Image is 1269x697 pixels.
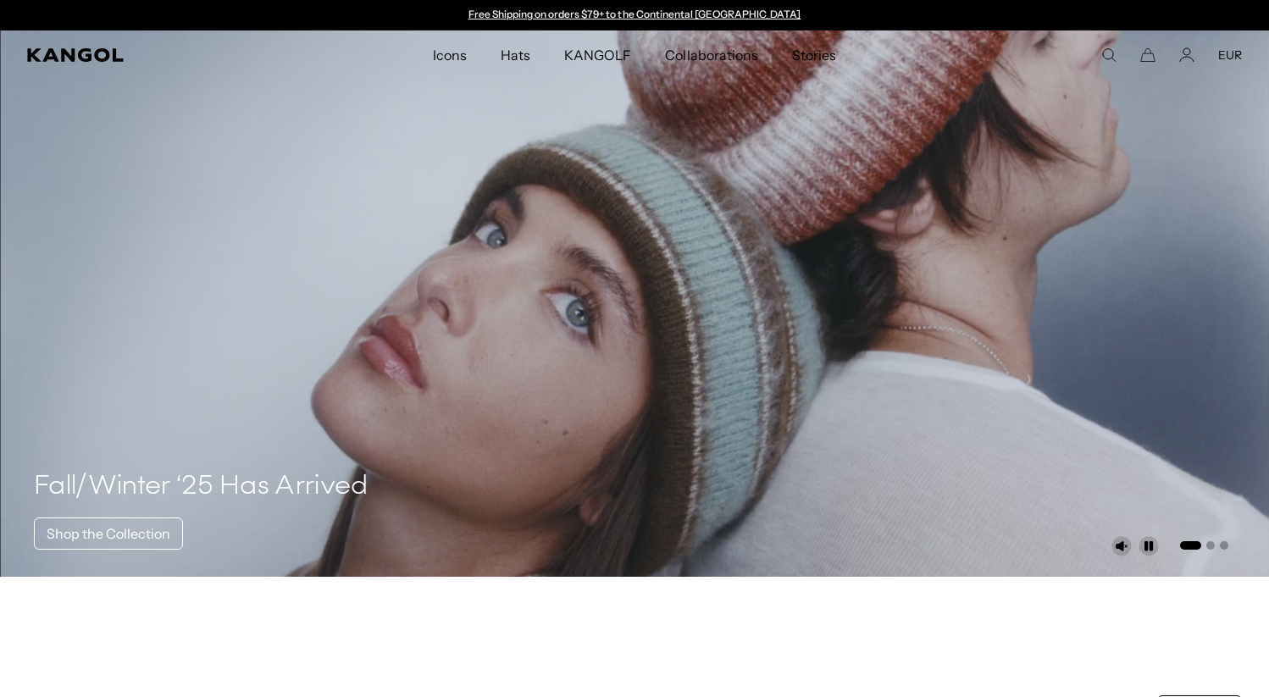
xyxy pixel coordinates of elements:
button: Pause [1139,536,1159,556]
a: Kangol [27,48,286,62]
button: Cart [1140,47,1155,63]
a: Account [1179,47,1194,63]
a: KANGOLF [547,30,648,80]
a: Icons [416,30,484,80]
ul: Select a slide to show [1178,538,1228,551]
span: Stories [792,30,836,80]
a: Shop the Collection [34,517,183,550]
h4: Fall/Winter ‘25 Has Arrived [34,470,369,504]
div: Announcement [460,8,809,22]
span: Hats [501,30,530,80]
button: Go to slide 3 [1220,541,1228,550]
button: Unmute [1111,536,1132,556]
a: Hats [484,30,547,80]
span: Icons [433,30,467,80]
span: KANGOLF [564,30,631,80]
button: Go to slide 1 [1180,541,1201,550]
slideshow-component: Announcement bar [460,8,809,22]
a: Free Shipping on orders $79+ to the Continental [GEOGRAPHIC_DATA] [468,8,801,20]
button: EUR [1218,47,1242,63]
span: Collaborations [665,30,757,80]
summary: Search here [1101,47,1117,63]
a: Collaborations [648,30,774,80]
button: Go to slide 2 [1206,541,1215,550]
div: 1 of 2 [460,8,809,22]
a: Stories [775,30,853,80]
